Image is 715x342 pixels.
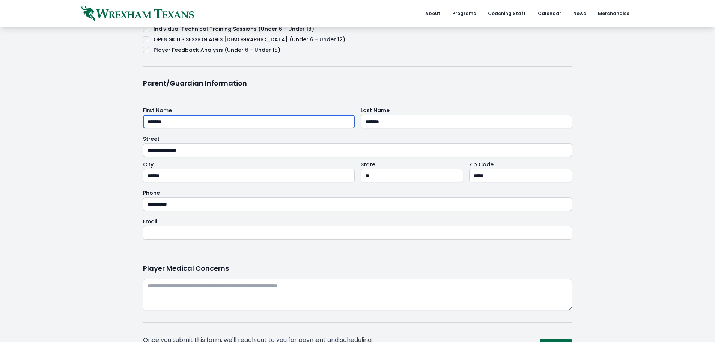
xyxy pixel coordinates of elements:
label: OPEN SKILLS SESSION AGES [DEMOGRAPHIC_DATA] (Under 6 - Under 12) [154,35,345,44]
legend: Parent/Guardian Information [143,79,247,88]
legend: Player Medical Concerns [143,264,229,273]
label: Zip Code [469,160,572,169]
label: Player Feedback Analysis (Under 6 - Under 18) [154,45,280,54]
label: Individual Technical Training Sessions (Under 6 - Under 18) [154,24,314,33]
label: State [361,160,464,169]
label: Last Name [361,106,572,115]
label: First Name [143,106,355,115]
label: Phone [143,188,572,197]
label: City [143,160,355,169]
label: Street [143,134,572,143]
label: Email [143,217,572,226]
